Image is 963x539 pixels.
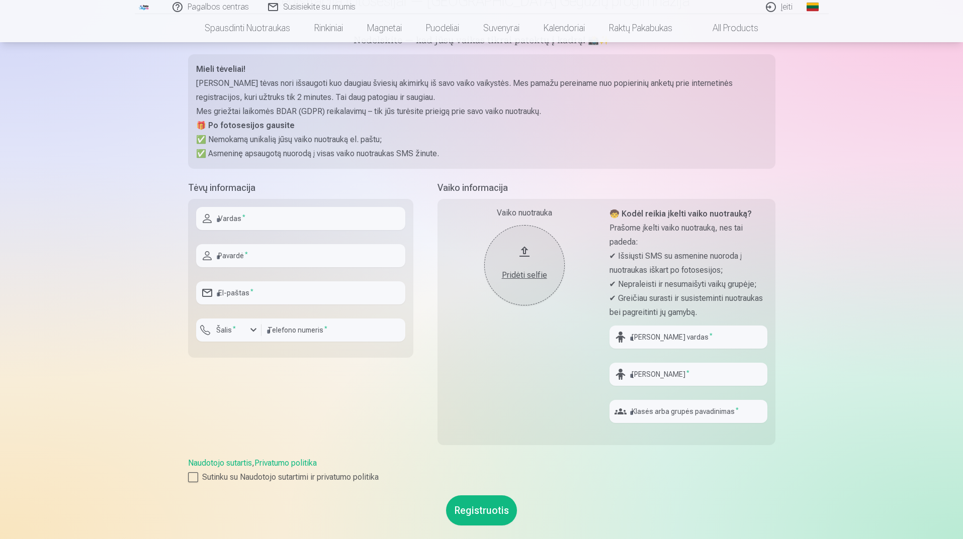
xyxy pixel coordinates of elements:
label: Sutinku su Naudotojo sutartimi ir privatumo politika [188,471,775,483]
a: Magnetai [355,14,414,42]
a: Kalendoriai [532,14,597,42]
strong: 🎁 Po fotosesijos gausite [196,121,295,130]
h5: Vaiko informacija [437,181,775,195]
a: Naudotojo sutartis [188,458,252,468]
p: ✔ Išsiųsti SMS su asmenine nuoroda į nuotraukas iškart po fotosesijos; [609,249,767,277]
a: All products [684,14,770,42]
a: Spausdinti nuotraukas [193,14,302,42]
a: Puodeliai [414,14,471,42]
button: Pridėti selfie [484,225,565,305]
button: Registruotis [446,495,517,525]
p: ✔ Greičiau surasti ir susisteminti nuotraukas bei pagreitinti jų gamybą. [609,291,767,319]
a: Suvenyrai [471,14,532,42]
div: Vaiko nuotrauka [446,207,603,219]
p: Mes griežtai laikomės BDAR (GDPR) reikalavimų – tik jūs turėsite prieigą prie savo vaiko nuotraukų. [196,104,767,119]
p: ✅ Nemokamą unikalią jūsų vaiko nuotrauką el. paštu; [196,133,767,147]
label: Šalis [212,325,240,335]
a: Rinkiniai [302,14,355,42]
button: Šalis* [196,318,261,342]
img: /fa2 [139,4,150,10]
div: Pridėti selfie [494,269,555,281]
p: ✅ Asmeninę apsaugotą nuorodą į visas vaiko nuotraukas SMS žinute. [196,147,767,161]
a: Privatumo politika [254,458,317,468]
div: , [188,457,775,483]
p: ✔ Nepraleisti ir nesumaišyti vaikų grupėje; [609,277,767,291]
h5: Tėvų informacija [188,181,413,195]
strong: Mieli tėveliai! [196,64,245,74]
strong: 🧒 Kodėl reikia įkelti vaiko nuotrauką? [609,209,752,219]
a: Raktų pakabukas [597,14,684,42]
p: [PERSON_NAME] tėvas nori išsaugoti kuo daugiau šviesių akimirkų iš savo vaiko vaikystės. Mes pama... [196,76,767,104]
p: Prašome įkelti vaiko nuotrauką, nes tai padeda: [609,221,767,249]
